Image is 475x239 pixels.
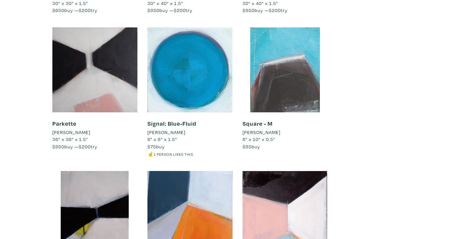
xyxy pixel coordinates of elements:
a: [PERSON_NAME] [52,129,137,136]
span: buy [243,143,260,150]
a: Square - M [243,120,273,127]
a: Parkette [52,120,76,127]
a: [PERSON_NAME] [147,129,232,136]
a: [PERSON_NAME] [243,129,328,136]
span: buy — try [147,7,192,13]
span: $200 [269,7,281,13]
li: [PERSON_NAME] [243,129,281,136]
span: $85 [243,143,252,150]
a: Signal: Blue-Fluid [147,120,196,127]
span: $650 [52,7,64,13]
span: $200 [174,7,186,13]
span: buy — try [52,7,97,13]
span: $75 [147,143,156,150]
span: $950 [147,7,159,13]
li: ☝️ [147,150,232,158]
span: buy — try [243,7,288,13]
span: $950 [52,143,64,150]
span: $950 [243,7,255,13]
span: buy [147,143,165,150]
li: [PERSON_NAME] [52,129,90,136]
span: $200 [79,7,91,13]
span: 8" x 10" x 0.5" [243,136,275,142]
li: [PERSON_NAME] [147,129,185,136]
small: 1 person likes this [154,152,193,157]
span: 8" x 8" x 1.5" [147,136,177,142]
span: 36" x 36" x 1.5" [52,136,88,142]
span: buy — try [52,143,97,150]
span: $200 [79,143,91,150]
